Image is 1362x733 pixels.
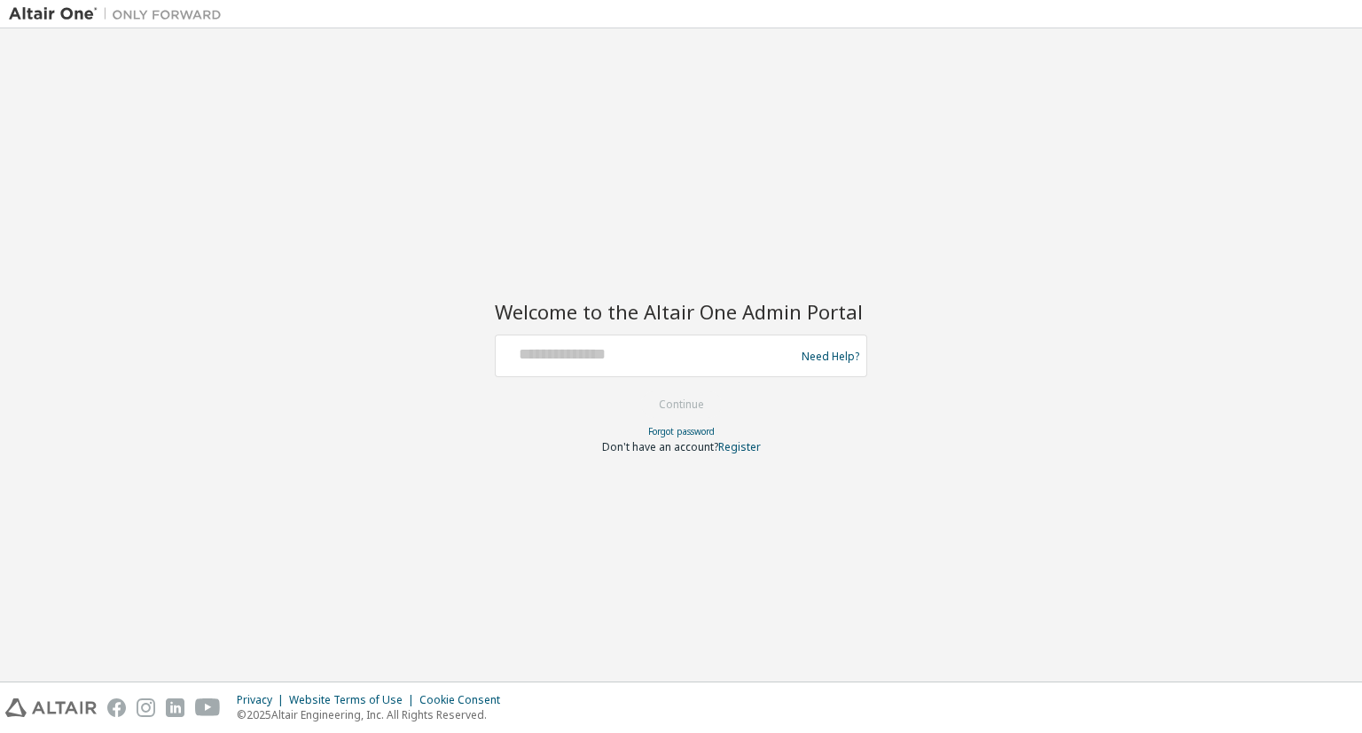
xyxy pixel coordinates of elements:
[137,698,155,717] img: instagram.svg
[5,698,97,717] img: altair_logo.svg
[802,356,859,357] a: Need Help?
[718,439,761,454] a: Register
[419,693,511,707] div: Cookie Consent
[648,425,715,437] a: Forgot password
[602,439,718,454] span: Don't have an account?
[195,698,221,717] img: youtube.svg
[289,693,419,707] div: Website Terms of Use
[495,299,867,324] h2: Welcome to the Altair One Admin Portal
[166,698,184,717] img: linkedin.svg
[237,707,511,722] p: © 2025 Altair Engineering, Inc. All Rights Reserved.
[107,698,126,717] img: facebook.svg
[9,5,231,23] img: Altair One
[237,693,289,707] div: Privacy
